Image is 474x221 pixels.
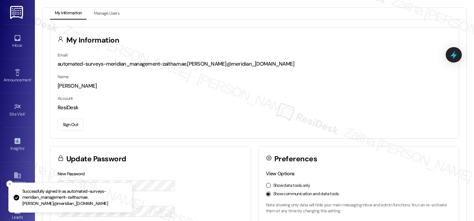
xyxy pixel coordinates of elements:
[266,170,295,177] label: View Options
[273,191,339,197] label: Show communication and data tools
[58,60,451,68] div: automated-surveys-meridian_management-zaitha.mae.[PERSON_NAME]@meridian_[DOMAIN_NAME]
[3,101,31,120] a: Site Visit •
[89,8,124,20] button: Manage Users
[31,76,32,81] span: •
[3,135,31,154] a: Insights •
[24,145,25,150] span: •
[58,82,451,90] div: [PERSON_NAME]
[58,52,67,58] label: Email
[3,169,31,188] a: Buildings
[58,96,73,101] label: Account
[3,32,31,51] a: Inbox
[58,171,85,177] label: New Password
[266,202,452,214] p: Note: showing only data will hide your main messaging inbox and admin functions. You can re-activ...
[22,189,127,207] p: Successfully signed in as automated-surveys-meridian_management-zaitha.mae.[PERSON_NAME]@meridian...
[66,37,119,44] h3: My Information
[10,6,24,19] img: ResiDesk Logo
[273,183,310,189] label: Show data tools only
[25,111,26,116] span: •
[58,119,83,131] button: Sign Out
[58,74,69,80] label: Name
[50,8,87,20] button: My Information
[58,104,451,111] div: ResiDesk
[274,155,317,163] h3: Preferences
[66,155,126,163] h3: Update Password
[6,181,13,187] button: Close toast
